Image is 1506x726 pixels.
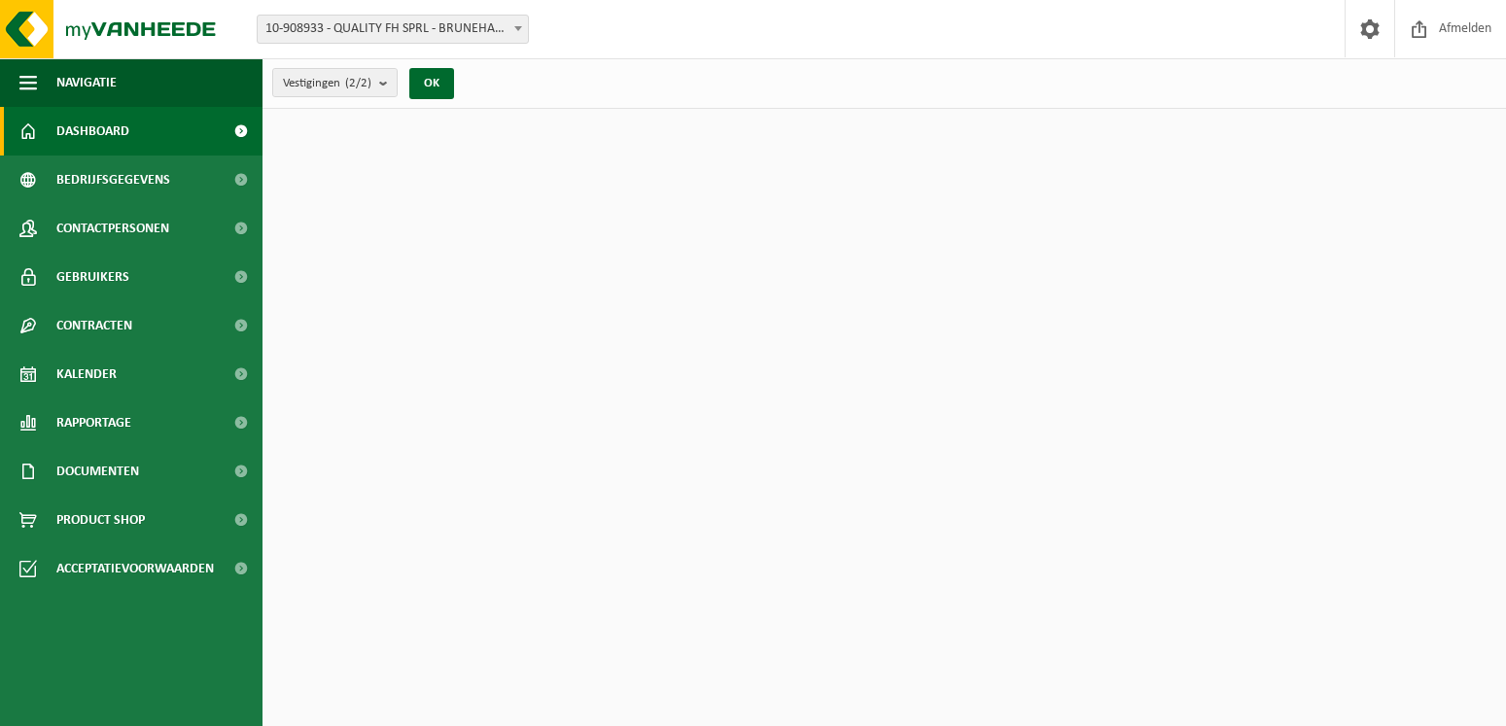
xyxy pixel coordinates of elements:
span: 10-908933 - QUALITY FH SPRL - BRUNEHAUT [258,16,528,43]
span: Acceptatievoorwaarden [56,544,214,593]
span: 10-908933 - QUALITY FH SPRL - BRUNEHAUT [257,15,529,44]
span: Navigatie [56,58,117,107]
button: Vestigingen(2/2) [272,68,398,97]
span: Bedrijfsgegevens [56,156,170,204]
span: Contracten [56,301,132,350]
span: Vestigingen [283,69,371,98]
span: Kalender [56,350,117,398]
span: Rapportage [56,398,131,447]
count: (2/2) [345,77,371,89]
button: OK [409,68,454,99]
span: Product Shop [56,496,145,544]
span: Documenten [56,447,139,496]
span: Dashboard [56,107,129,156]
span: Contactpersonen [56,204,169,253]
span: Gebruikers [56,253,129,301]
